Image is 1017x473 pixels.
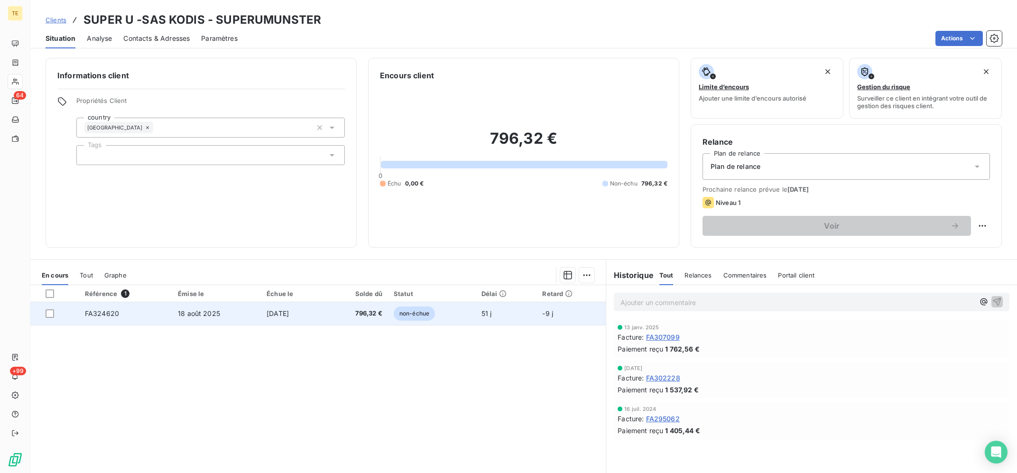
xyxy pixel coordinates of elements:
[714,222,950,230] span: Voir
[46,34,75,43] span: Situation
[330,290,382,297] div: Solde dû
[935,31,983,46] button: Actions
[104,271,127,279] span: Graphe
[121,289,129,298] span: 1
[985,441,1008,464] div: Open Intercom Messenger
[665,426,700,436] span: 1 405,44 €
[330,309,382,318] span: 796,32 €
[716,199,740,206] span: Niveau 1
[646,414,680,424] span: FA295062
[857,94,994,110] span: Surveiller ce client en intégrant votre outil de gestion des risques client.
[267,290,318,297] div: Échue le
[646,332,680,342] span: FA307099
[46,15,66,25] a: Clients
[8,452,23,467] img: Logo LeanPay
[857,83,910,91] span: Gestion du risque
[849,58,1002,119] button: Gestion du risqueSurveiller ce client en intégrant votre outil de gestion des risques client.
[624,325,659,330] span: 13 janv. 2025
[84,151,92,159] input: Ajouter une valeur
[123,34,190,43] span: Contacts & Adresses
[624,365,642,371] span: [DATE]
[624,406,656,412] span: 16 juil. 2024
[618,373,644,383] span: Facture :
[665,385,699,395] span: 1 537,92 €
[618,344,663,354] span: Paiement reçu
[684,271,712,279] span: Relances
[703,185,990,193] span: Prochaine relance prévue le
[606,269,654,281] h6: Historique
[641,179,667,188] span: 796,32 €
[703,136,990,148] h6: Relance
[10,367,26,375] span: +99
[46,16,66,24] span: Clients
[787,185,809,193] span: [DATE]
[380,70,434,81] h6: Encours client
[87,34,112,43] span: Analyse
[83,11,321,28] h3: SUPER U -SAS KODIS - SUPERUMUNSTER
[405,179,424,188] span: 0,00 €
[618,426,663,436] span: Paiement reçu
[201,34,238,43] span: Paramètres
[711,162,760,171] span: Plan de relance
[14,91,26,100] span: 64
[699,94,806,102] span: Ajouter une limite d’encours autorisé
[703,216,971,236] button: Voir
[610,179,638,188] span: Non-échu
[665,344,700,354] span: 1 762,56 €
[723,271,767,279] span: Commentaires
[618,385,663,395] span: Paiement reçu
[178,290,255,297] div: Émise le
[42,271,68,279] span: En cours
[76,97,345,110] span: Propriétés Client
[8,6,23,21] div: TE
[618,414,644,424] span: Facture :
[542,290,600,297] div: Retard
[394,306,435,321] span: non-échue
[87,125,143,130] span: [GEOGRAPHIC_DATA]
[481,309,492,317] span: 51 j
[153,123,161,132] input: Ajouter une valeur
[691,58,843,119] button: Limite d’encoursAjouter une limite d’encours autorisé
[618,332,644,342] span: Facture :
[542,309,553,317] span: -9 j
[80,271,93,279] span: Tout
[178,309,220,317] span: 18 août 2025
[380,129,667,158] h2: 796,32 €
[267,309,289,317] span: [DATE]
[481,290,531,297] div: Délai
[659,271,674,279] span: Tout
[646,373,680,383] span: FA302228
[388,179,401,188] span: Échu
[85,309,119,317] span: FA324620
[85,289,166,298] div: Référence
[699,83,749,91] span: Limite d’encours
[379,172,382,179] span: 0
[394,290,470,297] div: Statut
[57,70,345,81] h6: Informations client
[778,271,814,279] span: Portail client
